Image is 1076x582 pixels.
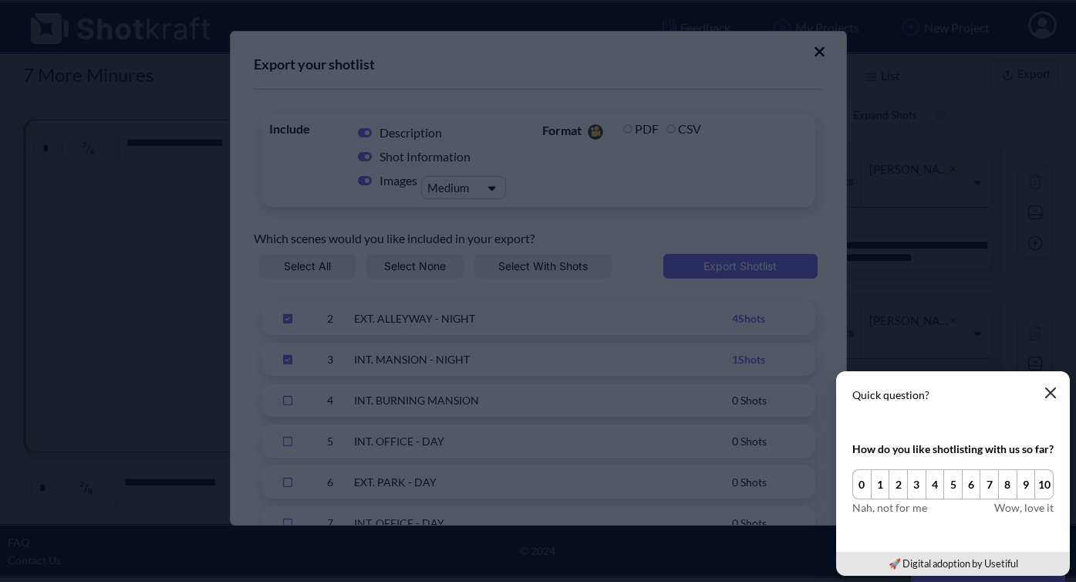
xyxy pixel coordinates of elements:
a: 🚀 Digital adoption by Usetiful [889,557,1018,570]
button: 2 [889,469,908,499]
button: 3 [907,469,926,499]
button: 1 [871,469,890,499]
span: Wow, love it [994,499,1054,516]
button: 10 [1034,469,1054,499]
button: 0 [852,469,872,499]
button: 7 [980,469,999,499]
button: 5 [943,469,963,499]
span: Nah, not for me [852,499,927,516]
button: 6 [962,469,981,499]
button: 8 [998,469,1017,499]
p: Quick question? [852,387,1054,403]
div: Online [12,9,143,28]
button: 4 [926,469,945,499]
div: How do you like shotlisting with us so far? [852,441,1054,457]
button: 9 [1017,469,1036,499]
